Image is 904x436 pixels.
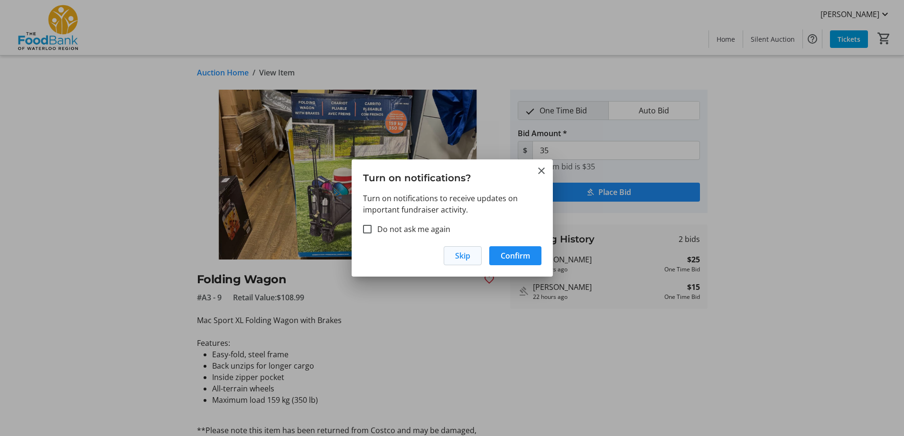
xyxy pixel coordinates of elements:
button: Close [536,165,547,176]
label: Do not ask me again [372,223,450,235]
span: Confirm [501,250,530,261]
p: Turn on notifications to receive updates on important fundraiser activity. [363,193,541,215]
h3: Turn on notifications? [352,159,553,192]
span: Skip [455,250,470,261]
button: Confirm [489,246,541,265]
button: Skip [444,246,482,265]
